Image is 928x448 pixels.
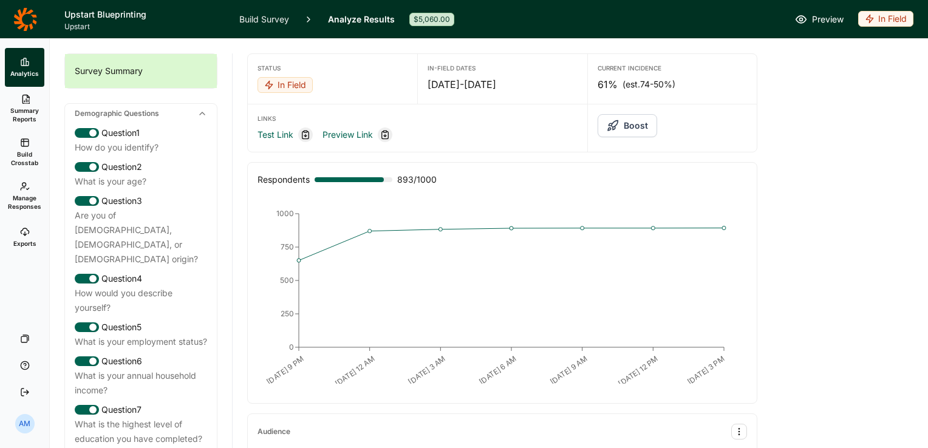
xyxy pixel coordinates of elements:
div: How do you identify? [75,140,207,155]
div: What is your age? [75,174,207,189]
a: Build Crosstab [5,131,44,174]
button: In Field [858,11,913,28]
div: Current Incidence [598,64,747,72]
div: Are you of [DEMOGRAPHIC_DATA], [DEMOGRAPHIC_DATA], or [DEMOGRAPHIC_DATA] origin? [75,208,207,266]
tspan: 500 [280,276,294,285]
tspan: 250 [281,309,294,318]
span: Preview [812,12,844,27]
a: Manage Responses [5,174,44,218]
button: Boost [598,114,657,137]
span: (est. 74-50% ) [623,78,675,90]
a: Test Link [258,127,293,142]
div: What is your annual household income? [75,368,207,398]
h1: Upstart Blueprinting [64,7,225,22]
div: Demographic Questions [65,104,217,123]
div: Question 3 [75,194,207,208]
div: Links [258,114,578,123]
div: How would you describe yourself? [75,286,207,315]
div: AM [15,414,35,433]
div: In Field [858,11,913,27]
text: [DATE] 3 PM [686,354,726,386]
tspan: 0 [289,342,294,351]
span: 893 / 1000 [397,172,437,187]
div: In Field [258,77,313,93]
div: In-Field Dates [428,64,577,72]
div: Question 6 [75,354,207,368]
div: Copy link [378,127,392,142]
a: Preview [795,12,844,27]
div: Question 2 [75,160,207,174]
tspan: 750 [281,242,294,251]
span: Analytics [10,69,39,78]
a: Analytics [5,48,44,87]
a: Preview Link [322,127,373,142]
div: Status [258,64,408,72]
span: Build Crosstab [10,150,39,167]
span: Manage Responses [8,194,41,211]
div: Question 7 [75,402,207,417]
div: Survey Summary [65,54,217,88]
text: [DATE] 9 PM [265,354,305,386]
div: [DATE] - [DATE] [428,77,577,92]
button: In Field [258,77,313,94]
text: [DATE] 12 PM [616,354,660,388]
text: [DATE] 6 AM [477,354,518,386]
span: Upstart [64,22,225,32]
a: Exports [5,218,44,257]
text: [DATE] 9 AM [548,354,589,386]
a: Summary Reports [5,87,44,131]
text: [DATE] 12 AM [333,354,377,388]
div: Copy link [298,127,313,142]
div: What is your employment status? [75,334,207,349]
div: Respondents [258,172,310,187]
div: Audience [258,427,290,436]
div: Question 4 [75,271,207,286]
div: $5,060.00 [409,13,454,26]
button: Audience Options [731,424,747,440]
span: Summary Reports [10,106,39,123]
tspan: 1000 [276,209,294,218]
span: Exports [13,239,36,248]
div: Question 5 [75,320,207,334]
text: [DATE] 3 AM [406,354,447,386]
div: Question 1 [75,126,207,140]
div: What is the highest level of education you have completed? [75,417,207,446]
span: 61% [598,77,618,92]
